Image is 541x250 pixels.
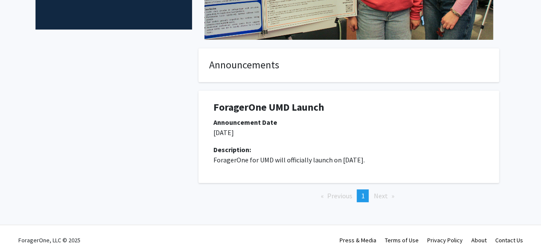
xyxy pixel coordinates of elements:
p: ForagerOne for UMD will officially launch on [DATE]. [213,155,484,165]
a: About [471,236,487,244]
h1: ForagerOne UMD Launch [213,101,484,114]
a: Privacy Policy [427,236,463,244]
iframe: Chat [6,212,36,244]
div: Announcement Date [213,117,484,127]
div: Description: [213,144,484,155]
h4: Announcements [209,59,488,71]
span: 1 [361,191,364,200]
ul: Pagination [198,189,499,202]
p: [DATE] [213,127,484,138]
a: Press & Media [340,236,376,244]
a: Contact Us [495,236,523,244]
span: Previous [327,191,352,200]
span: Next [373,191,387,200]
a: Terms of Use [385,236,419,244]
